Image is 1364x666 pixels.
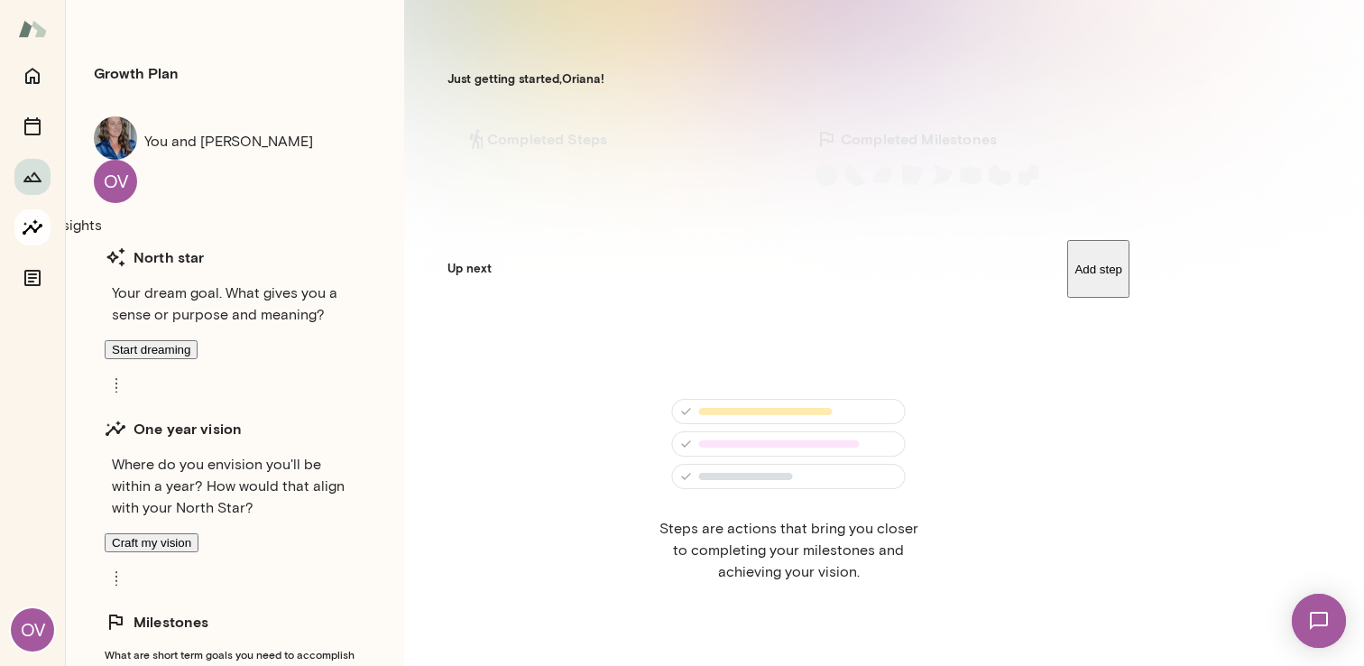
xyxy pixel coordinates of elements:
[651,518,926,583] span: Steps are actions that bring you closer to completing your milestones and achieving your vision.
[105,454,364,519] span: Where do you envision you'll be within a year? How would that align with your North Star?
[447,70,1129,88] h5: Just getting started, Oriana !
[487,128,607,150] h6: Completed Steps
[14,209,51,245] button: Insights
[447,260,492,278] h5: Up next
[144,131,313,189] p: You and [PERSON_NAME]
[18,12,47,46] img: Mento
[14,58,51,94] button: Home
[14,260,51,296] button: Documents
[134,418,242,439] h6: One year vision
[94,160,137,203] div: OV
[105,340,198,359] button: Start dreaming
[94,62,375,84] h4: Growth Plan
[134,611,209,633] h6: Milestones
[841,128,997,150] h6: Completed Milestones
[105,282,364,326] span: Your dream goal. What gives you a sense or purpose and meaning?
[14,108,51,144] button: Sessions
[105,533,198,552] button: Craft my vision
[1067,240,1129,298] button: Add step
[134,246,205,268] h6: North star
[94,116,137,160] img: Nicole Menkhoff
[11,608,54,652] div: OV
[51,215,102,236] div: Insights
[14,159,51,195] button: Growth Plan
